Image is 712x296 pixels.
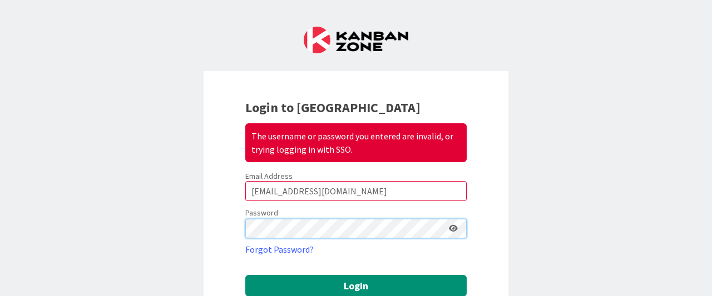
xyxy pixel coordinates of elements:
[245,123,467,162] div: The username or password you entered are invalid, or trying logging in with SSO.
[245,171,293,181] label: Email Address
[304,27,408,53] img: Kanban Zone
[245,99,421,116] b: Login to [GEOGRAPHIC_DATA]
[245,207,278,219] label: Password
[245,243,314,256] a: Forgot Password?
